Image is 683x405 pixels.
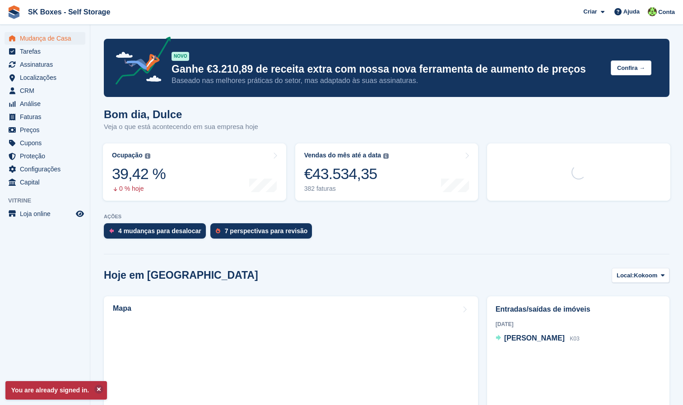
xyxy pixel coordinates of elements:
p: Baseado nas melhores práticas do setor, mas adaptado às suas assinaturas. [172,76,604,86]
div: Ocupação [112,152,143,159]
span: Local: [617,271,634,280]
a: menu [5,71,85,84]
div: NOVO [172,52,189,61]
a: Ocupação 39,42 % 0 % hoje [103,143,286,201]
a: SK Boxes - Self Storage [24,5,114,19]
div: 39,42 % [112,165,166,183]
span: Configurações [20,163,74,175]
a: menu [5,97,85,110]
img: move_outs_to_deallocate_icon-f764333ba52eb49d3ac5e1228854f67142a1ed5810a6f6cc68b1a99e826820c5.svg [109,228,114,234]
button: Confira → [611,60,651,75]
p: AÇÕES [104,214,669,220]
span: Mudança de Casa [20,32,74,45]
span: Ajuda [623,7,640,16]
span: Assinaturas [20,58,74,71]
h2: Entradas/saídas de imóveis [496,304,661,315]
span: Criar [583,7,597,16]
span: Localizações [20,71,74,84]
p: Veja o que está acontecendo em sua empresa hoje [104,122,258,132]
a: menu [5,45,85,58]
div: 7 perspectivas para revisão [225,227,308,235]
a: menu [5,32,85,45]
a: menu [5,150,85,162]
img: stora-icon-8386f47178a22dfd0bd8f6a31ec36ba5ce8667c1dd55bd0f319d3a0aa187defe.svg [7,5,21,19]
span: [PERSON_NAME] [504,334,565,342]
a: menu [5,207,85,220]
span: CRM [20,84,74,97]
div: [DATE] [496,320,661,328]
img: prospect-51fa495bee0391a8d652442698ab0144808aea92771e9ea1ae160a38d050c398.svg [216,228,220,234]
img: icon-info-grey-7440780725fd019a000dd9b08b2336e03edf1995a4989e88bcd33f0948082b44.svg [383,153,389,159]
a: 7 perspectivas para revisão [210,223,317,243]
span: Conta [658,8,675,17]
span: Faturas [20,110,74,123]
h2: Mapa [113,304,131,313]
p: You are already signed in. [5,381,107,400]
span: Proteção [20,150,74,162]
a: menu [5,110,85,123]
a: [PERSON_NAME] K03 [496,333,580,345]
div: 0 % hoje [112,185,166,193]
h2: Hoje em [GEOGRAPHIC_DATA] [104,269,258,281]
span: Cupons [20,137,74,149]
a: menu [5,137,85,149]
div: 4 mudanças para desalocar [118,227,201,235]
div: Vendas do mês até a data [304,152,381,159]
div: 382 faturas [304,185,389,193]
a: Loja de pré-visualização [74,208,85,219]
span: Capital [20,176,74,189]
span: Vitrine [8,196,90,205]
a: 4 mudanças para desalocar [104,223,210,243]
span: Análise [20,97,74,110]
img: price-adjustments-announcement-icon-8257ccfd72463d97f412b2fc003d46551f7dbcb40ab6d574587a9cd5c0d94... [108,37,171,88]
span: Kokoom [634,271,657,280]
img: icon-info-grey-7440780725fd019a000dd9b08b2336e03edf1995a4989e88bcd33f0948082b44.svg [145,153,150,159]
span: Tarefas [20,45,74,58]
h1: Bom dia, Dulce [104,108,258,120]
a: menu [5,58,85,71]
div: €43.534,35 [304,165,389,183]
span: K03 [570,336,579,342]
a: menu [5,124,85,136]
a: menu [5,176,85,189]
span: Preços [20,124,74,136]
a: menu [5,84,85,97]
img: Dulce Duarte [648,7,657,16]
a: Vendas do mês até a data €43.534,35 382 faturas [295,143,479,201]
span: Loja online [20,207,74,220]
p: Ganhe €3.210,89 de receita extra com nossa nova ferramenta de aumento de preços [172,63,604,76]
a: menu [5,163,85,175]
button: Local: Kokoom [612,268,669,283]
